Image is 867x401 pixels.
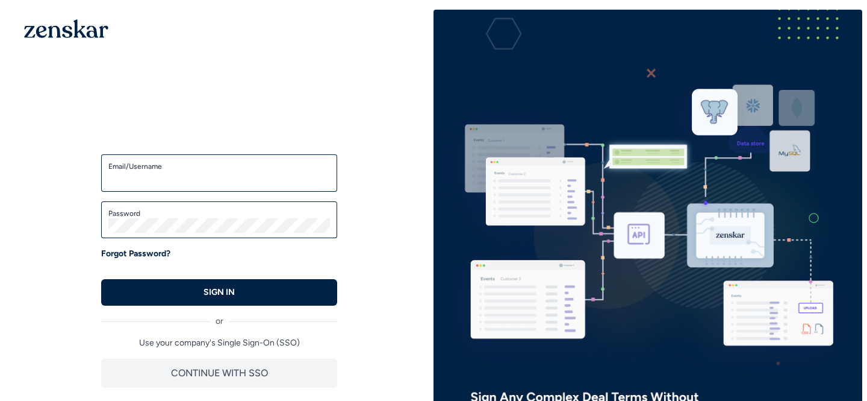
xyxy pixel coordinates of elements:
label: Email/Username [108,162,330,171]
a: Forgot Password? [101,248,170,260]
div: or [101,306,337,327]
button: SIGN IN [101,279,337,306]
button: CONTINUE WITH SSO [101,359,337,388]
label: Password [108,209,330,218]
img: 1OGAJ2xQqyY4LXKgY66KYq0eOWRCkrZdAb3gUhuVAqdWPZE9SRJmCz+oDMSn4zDLXe31Ii730ItAGKgCKgCCgCikA4Av8PJUP... [24,19,108,38]
p: Use your company's Single Sign-On (SSO) [101,337,337,349]
p: SIGN IN [204,286,235,298]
